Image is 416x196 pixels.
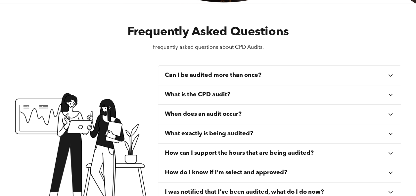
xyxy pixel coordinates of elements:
[127,26,289,38] span: Frequently Asked Questions
[165,91,230,98] h3: What is the CPD audit?
[165,149,314,157] h3: How can I support the hours that are being audited?
[165,188,324,196] h3: I was notified that I’ve been audited, what do I do now?
[165,130,253,137] h3: What exactly is being audited?
[165,72,261,79] h3: Can I be audited more than once?
[165,169,287,176] h3: How do I know if I’m select and approved?
[153,45,264,50] span: Frequently asked questions about CPD Audits.
[165,111,242,118] h3: When does an audit occur?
